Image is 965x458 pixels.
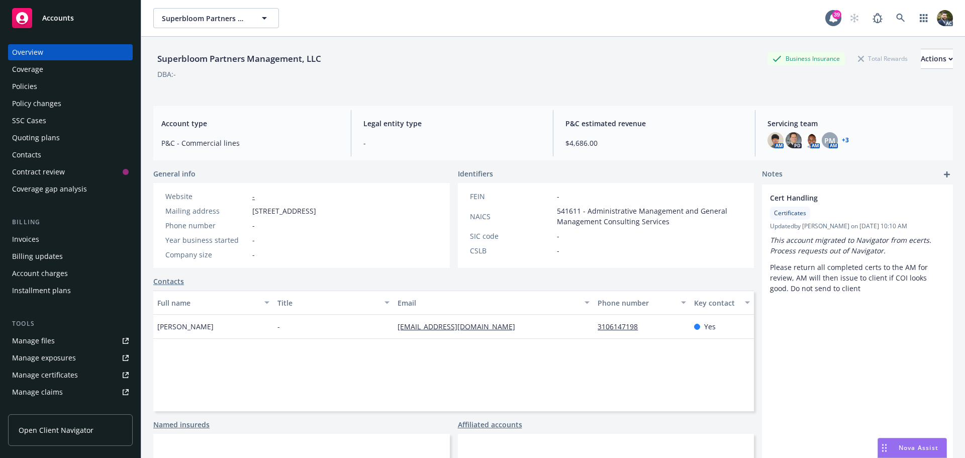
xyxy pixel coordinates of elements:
[921,49,953,68] div: Actions
[598,298,674,308] div: Phone number
[398,322,523,331] a: [EMAIL_ADDRESS][DOMAIN_NAME]
[594,291,690,315] button: Phone number
[8,319,133,329] div: Tools
[12,96,61,112] div: Policy changes
[273,291,394,315] button: Title
[12,181,87,197] div: Coverage gap analysis
[12,248,63,264] div: Billing updates
[8,130,133,146] a: Quoting plans
[153,276,184,287] a: Contacts
[770,222,945,231] span: Updated by [PERSON_NAME] on [DATE] 10:10 AM
[398,298,578,308] div: Email
[165,206,248,216] div: Mailing address
[786,132,802,148] img: photo
[161,118,339,129] span: Account type
[12,164,65,180] div: Contract review
[565,138,743,148] span: $4,686.00
[157,69,176,79] div: DBA: -
[899,443,938,452] span: Nova Assist
[153,419,210,430] a: Named insureds
[867,8,888,28] a: Report a Bug
[565,118,743,129] span: P&C estimated revenue
[804,132,820,148] img: photo
[8,283,133,299] a: Installment plans
[12,350,76,366] div: Manage exposures
[277,321,280,332] span: -
[252,249,255,260] span: -
[770,193,919,203] span: Cert Handling
[844,8,864,28] a: Start snowing
[12,367,78,383] div: Manage certificates
[8,248,133,264] a: Billing updates
[690,291,754,315] button: Key contact
[252,206,316,216] span: [STREET_ADDRESS]
[153,291,273,315] button: Full name
[921,49,953,69] button: Actions
[161,138,339,148] span: P&C - Commercial lines
[8,96,133,112] a: Policy changes
[153,8,279,28] button: Superbloom Partners Management, LLC
[12,231,39,247] div: Invoices
[842,137,849,143] a: +3
[8,384,133,400] a: Manage claims
[42,14,74,22] span: Accounts
[165,249,248,260] div: Company size
[704,321,716,332] span: Yes
[878,438,947,458] button: Nova Assist
[8,350,133,366] a: Manage exposures
[557,191,559,202] span: -
[557,231,559,241] span: -
[153,52,325,65] div: Superbloom Partners Management, LLC
[252,220,255,231] span: -
[891,8,911,28] a: Search
[12,78,37,95] div: Policies
[165,235,248,245] div: Year business started
[8,265,133,282] a: Account charges
[458,168,493,179] span: Identifiers
[470,191,553,202] div: FEIN
[767,132,784,148] img: photo
[458,419,522,430] a: Affiliated accounts
[8,333,133,349] a: Manage files
[19,425,93,435] span: Open Client Navigator
[153,168,196,179] span: General info
[12,61,43,77] div: Coverage
[762,185,953,302] div: Cert HandlingCertificatesUpdatedby [PERSON_NAME] on [DATE] 10:10 AMThis account migrated to Navig...
[8,401,133,417] a: Manage BORs
[394,291,594,315] button: Email
[157,298,258,308] div: Full name
[8,147,133,163] a: Contacts
[165,191,248,202] div: Website
[470,231,553,241] div: SIC code
[8,217,133,227] div: Billing
[8,164,133,180] a: Contract review
[767,118,945,129] span: Servicing team
[8,61,133,77] a: Coverage
[12,401,59,417] div: Manage BORs
[252,192,255,201] a: -
[8,113,133,129] a: SSC Cases
[557,206,742,227] span: 541611 - Administrative Management and General Management Consulting Services
[941,168,953,180] a: add
[12,113,46,129] div: SSC Cases
[770,262,945,294] p: Please return all completed certs to the AM for review, AM will then issue to client if COI looks...
[8,4,133,32] a: Accounts
[762,168,783,180] span: Notes
[8,181,133,197] a: Coverage gap analysis
[12,147,41,163] div: Contacts
[12,265,68,282] div: Account charges
[557,245,559,256] span: -
[12,130,60,146] div: Quoting plans
[12,283,71,299] div: Installment plans
[162,13,249,24] span: Superbloom Partners Management, LLC
[12,44,43,60] div: Overview
[832,10,841,19] div: 39
[157,321,214,332] span: [PERSON_NAME]
[853,52,913,65] div: Total Rewards
[8,78,133,95] a: Policies
[914,8,934,28] a: Switch app
[363,118,541,129] span: Legal entity type
[878,438,891,457] div: Drag to move
[767,52,845,65] div: Business Insurance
